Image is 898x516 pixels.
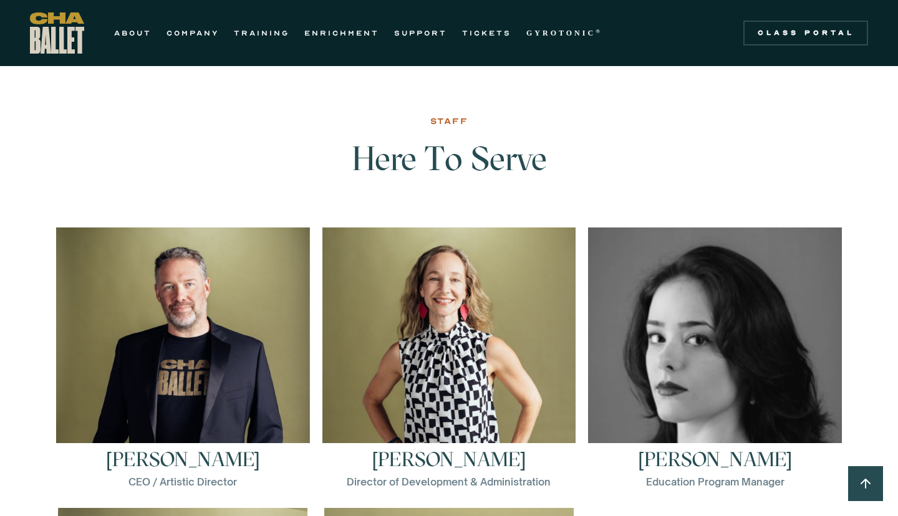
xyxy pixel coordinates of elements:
a: SUPPORT [394,26,447,41]
h3: Here To Serve [246,140,652,203]
strong: GYROTONIC [526,29,596,37]
a: ABOUT [114,26,152,41]
a: GYROTONIC® [526,26,602,41]
div: Class Portal [751,28,861,38]
h3: [PERSON_NAME] [638,449,792,469]
a: ENRICHMENT [304,26,379,41]
div: Education Program Manager [646,474,785,489]
a: [PERSON_NAME]Education Program Manager [588,227,842,489]
h3: [PERSON_NAME] [106,449,260,469]
a: home [30,12,84,54]
div: CEO / Artistic Director [128,474,237,489]
a: Class Portal [743,21,868,45]
a: [PERSON_NAME]Director of Development & Administration [322,227,576,489]
a: COMPANY [167,26,219,41]
div: Director of Development & Administration [347,474,551,489]
div: STAFF [430,114,468,129]
sup: ® [596,28,602,34]
h3: [PERSON_NAME] [372,449,526,469]
a: [PERSON_NAME]CEO / Artistic Director [56,227,310,489]
a: TRAINING [234,26,289,41]
a: TICKETS [462,26,511,41]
